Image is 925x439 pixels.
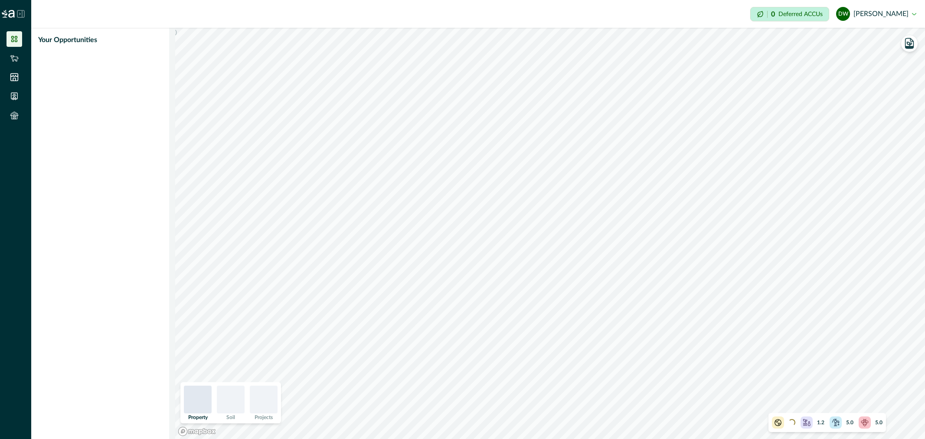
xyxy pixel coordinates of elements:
[836,3,916,24] button: daniel wortmann[PERSON_NAME]
[255,415,273,420] p: Projects
[817,419,824,426] p: 1.2
[2,10,15,18] img: Logo
[178,426,216,436] a: Mapbox logo
[226,415,235,420] p: Soil
[38,35,97,45] p: Your Opportunities
[771,11,775,18] p: 0
[188,415,208,420] p: Property
[778,11,823,17] p: Deferred ACCUs
[875,419,883,426] p: 5.0
[846,419,853,426] p: 5.0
